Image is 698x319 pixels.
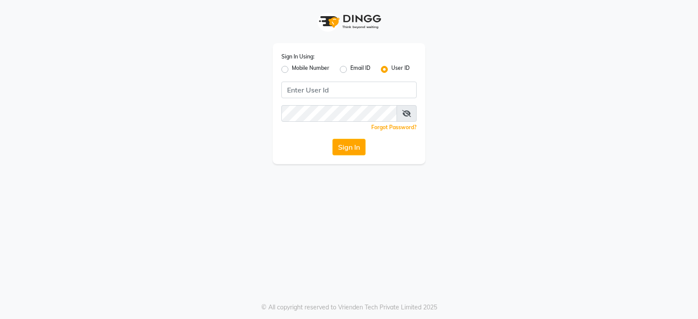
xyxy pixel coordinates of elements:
[281,53,315,61] label: Sign In Using:
[292,64,329,75] label: Mobile Number
[371,124,417,130] a: Forgot Password?
[314,9,384,34] img: logo1.svg
[391,64,410,75] label: User ID
[281,105,397,122] input: Username
[350,64,370,75] label: Email ID
[332,139,366,155] button: Sign In
[281,82,417,98] input: Username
